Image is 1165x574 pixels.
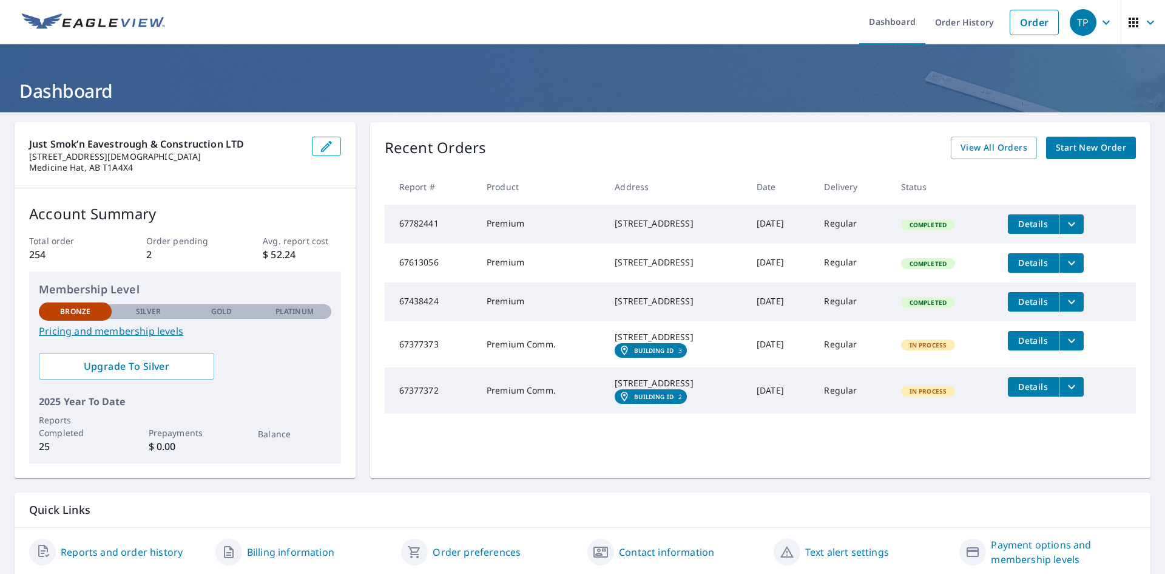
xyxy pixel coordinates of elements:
td: Premium Comm. [477,321,605,367]
p: Gold [211,306,232,317]
p: Avg. report cost [263,234,340,247]
p: Prepayments [149,426,221,439]
td: 67782441 [385,205,477,244]
button: detailsBtn-67613056 [1008,253,1059,273]
p: Membership Level [39,281,331,298]
a: Order [1010,10,1059,35]
button: detailsBtn-67377373 [1008,331,1059,350]
a: Order preferences [433,545,521,559]
p: Just Smok’n Eavestrough & Construction LTD [29,137,302,151]
div: [STREET_ADDRESS] [615,295,737,307]
div: [STREET_ADDRESS] [615,217,737,230]
a: View All Orders [951,137,1037,159]
th: Product [477,169,605,205]
td: Regular [814,321,891,367]
span: Details [1015,296,1052,307]
a: Payment options and membership levels [991,538,1136,567]
p: Account Summary [29,203,341,225]
th: Report # [385,169,477,205]
th: Address [605,169,747,205]
th: Status [891,169,998,205]
td: Regular [814,244,891,282]
em: Building ID [634,347,674,354]
a: Start New Order [1046,137,1136,159]
button: filesDropdownBtn-67613056 [1059,253,1084,273]
td: 67377373 [385,321,477,367]
p: $ 0.00 [149,439,221,454]
td: [DATE] [747,205,814,244]
img: EV Logo [22,13,165,32]
td: Premium [477,205,605,244]
p: Medicine Hat, AB T1A4X4 [29,162,302,173]
div: [STREET_ADDRESS] [615,331,737,343]
td: Regular [814,367,891,414]
span: Completed [902,298,954,307]
span: Completed [902,259,954,268]
td: [DATE] [747,282,814,321]
div: [STREET_ADDRESS] [615,377,737,389]
span: In Process [902,341,954,349]
button: detailsBtn-67782441 [1008,214,1059,234]
td: [DATE] [747,244,814,282]
span: Details [1015,218,1052,230]
h1: Dashboard [15,78,1150,103]
button: filesDropdownBtn-67782441 [1059,214,1084,234]
span: Upgrade To Silver [49,360,204,373]
p: Reports Completed [39,414,112,439]
span: Start New Order [1056,140,1126,155]
p: [STREET_ADDRESS][DEMOGRAPHIC_DATA] [29,151,302,162]
span: In Process [902,387,954,395]
a: Building ID3 [615,343,687,358]
td: 67613056 [385,244,477,282]
p: Platinum [275,306,314,317]
a: Building ID2 [615,389,687,404]
button: filesDropdownBtn-67377373 [1059,331,1084,350]
p: $ 52.24 [263,247,340,262]
p: 2025 Year To Date [39,394,331,409]
span: Details [1015,335,1052,346]
td: [DATE] [747,321,814,367]
div: [STREET_ADDRESS] [615,256,737,268]
p: Order pending [146,234,224,247]
div: TP [1070,9,1096,36]
a: Billing information [247,545,334,559]
button: filesDropdownBtn-67377372 [1059,377,1084,397]
button: detailsBtn-67377372 [1008,377,1059,397]
a: Pricing and membership levels [39,324,331,338]
a: Upgrade To Silver [39,353,214,380]
button: filesDropdownBtn-67438424 [1059,292,1084,312]
span: Details [1015,257,1052,268]
td: Regular [814,205,891,244]
span: View All Orders [961,140,1027,155]
p: Total order [29,234,107,247]
td: Regular [814,282,891,321]
em: Building ID [634,393,674,400]
p: Silver [136,306,161,317]
td: 67438424 [385,282,477,321]
p: 254 [29,247,107,262]
td: Premium Comm. [477,367,605,414]
th: Date [747,169,814,205]
th: Delivery [814,169,891,205]
a: Contact information [619,545,714,559]
p: 2 [146,247,224,262]
td: Premium [477,244,605,282]
td: Premium [477,282,605,321]
span: Completed [902,220,954,229]
p: 25 [39,439,112,454]
p: Balance [258,428,331,440]
a: Text alert settings [805,545,889,559]
span: Details [1015,381,1052,392]
p: Bronze [60,306,90,317]
a: Reports and order history [61,545,183,559]
td: 67377372 [385,367,477,414]
button: detailsBtn-67438424 [1008,292,1059,312]
td: [DATE] [747,367,814,414]
p: Quick Links [29,502,1136,518]
p: Recent Orders [385,137,487,159]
